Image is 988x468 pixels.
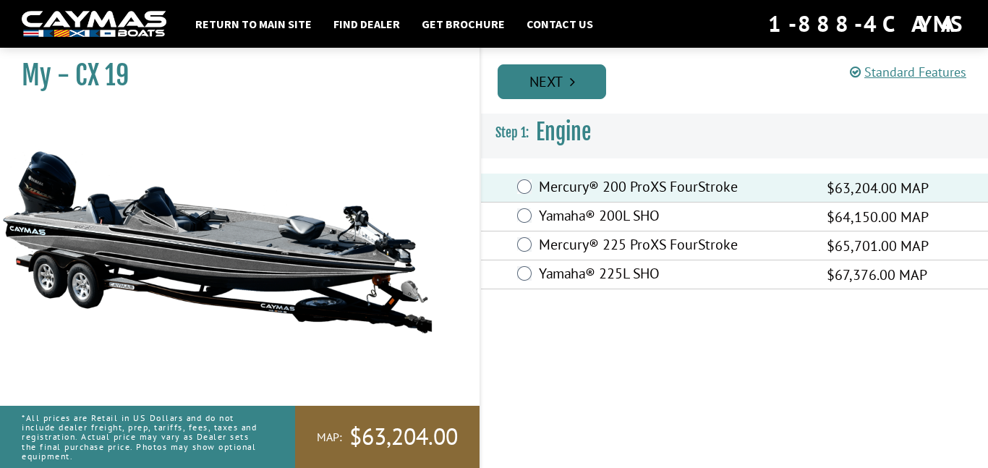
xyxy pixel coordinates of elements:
a: Next [498,64,606,99]
label: Yamaha® 225L SHO [539,265,809,286]
label: Mercury® 200 ProXS FourStroke [539,178,809,199]
a: MAP:$63,204.00 [295,406,480,468]
p: *All prices are Retail in US Dollars and do not include dealer freight, prep, tariffs, fees, taxe... [22,406,263,468]
span: $64,150.00 MAP [827,206,929,228]
a: Standard Features [850,64,966,80]
span: $63,204.00 MAP [827,177,929,199]
span: MAP: [317,430,342,445]
label: Mercury® 225 ProXS FourStroke [539,236,809,257]
span: $65,701.00 MAP [827,235,929,257]
h1: My - CX 19 [22,59,443,92]
h3: Engine [481,106,988,159]
a: Get Brochure [414,14,512,33]
a: Contact Us [519,14,600,33]
div: 1-888-4CAYMAS [768,8,966,40]
img: white-logo-c9c8dbefe5ff5ceceb0f0178aa75bf4bb51f6bca0971e226c86eb53dfe498488.png [22,11,166,38]
span: $67,376.00 MAP [827,264,927,286]
ul: Pagination [494,62,988,99]
span: $63,204.00 [349,422,458,452]
a: Return to main site [188,14,319,33]
label: Yamaha® 200L SHO [539,207,809,228]
a: Find Dealer [326,14,407,33]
